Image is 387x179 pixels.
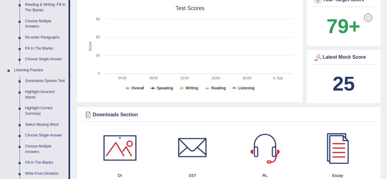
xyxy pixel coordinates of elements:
tspan: Overall [132,86,144,90]
tspan: Reading [211,86,226,90]
text: 0 [98,72,100,75]
a: Choose Multiple Answers [22,141,69,157]
h4: SST [159,172,225,179]
a: Listening Practice [11,65,69,76]
tspan: Test scores [176,5,204,11]
div: Latest Mock Score [313,53,374,62]
text: 08:00 [149,76,158,80]
h4: RL [232,172,298,179]
div: Downloads Section [84,110,374,119]
tspan: Speaking [157,86,173,90]
text: 90 [96,17,100,21]
text: 16:00 [211,76,220,80]
a: Summarize Spoken Text [22,76,69,87]
a: Highlight Correct Summary [22,103,69,119]
b: 25 [333,73,355,95]
tspan: Writing [186,86,198,90]
a: Fill In The Blanks [22,157,69,168]
text: 30 [96,54,100,57]
b: 79+ [326,15,360,37]
text: 04:00 [118,76,127,80]
a: Choose Single Answer [22,54,69,65]
a: Select Missing Word [22,119,69,130]
text: 12:00 [180,76,189,80]
text: 20:00 [243,76,251,80]
a: Choose Single Answer [22,130,69,141]
a: Re-order Paragraphs [22,32,69,43]
a: Choose Multiple Answers [22,16,69,32]
text: 60 [96,35,100,39]
h4: DI [87,172,153,179]
tspan: Listening [238,86,255,90]
a: Highlight Incorrect Words [22,87,69,103]
tspan: 6. Sep [273,76,283,80]
a: Fill In The Blanks [22,43,69,54]
tspan: Score [88,41,92,51]
h4: Essay [304,172,371,179]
